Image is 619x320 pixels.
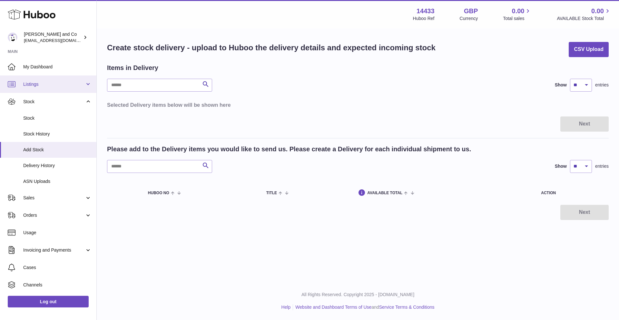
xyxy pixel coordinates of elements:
label: Show [555,163,567,169]
div: Action [541,191,602,195]
button: CSV Upload [569,42,609,57]
a: Service Terms & Conditions [379,305,435,310]
img: kirsty@nossandco.com.au [8,33,17,42]
span: Orders [23,212,85,218]
span: ASN Uploads [23,178,92,185]
span: Cases [23,265,92,271]
div: Huboo Ref [413,15,435,22]
a: Website and Dashboard Terms of Use [295,305,371,310]
p: All Rights Reserved. Copyright 2025 - [DOMAIN_NAME] [102,292,614,298]
span: Stock [23,115,92,121]
span: 0.00 [591,7,604,15]
h1: Create stock delivery - upload to Huboo the delivery details and expected incoming stock [107,43,436,53]
a: 0.00 AVAILABLE Stock Total [557,7,611,22]
span: Stock History [23,131,92,137]
strong: 14433 [417,7,435,15]
a: Log out [8,296,89,307]
span: Listings [23,81,85,87]
span: Add Stock [23,147,92,153]
div: [PERSON_NAME] and Co [24,31,82,44]
a: 0.00 Total sales [503,7,532,22]
span: entries [595,163,609,169]
span: Usage [23,230,92,236]
h2: Items in Delivery [107,64,158,72]
span: Huboo no [148,191,169,195]
span: Title [266,191,277,195]
span: My Dashboard [23,64,92,70]
strong: GBP [464,7,478,15]
span: AVAILABLE Total [367,191,402,195]
span: 0.00 [512,7,525,15]
a: Help [281,305,291,310]
span: Channels [23,282,92,288]
span: Sales [23,195,85,201]
h2: Please add to the Delivery items you would like to send us. Please create a Delivery for each ind... [107,145,471,154]
span: entries [595,82,609,88]
li: and [293,304,434,310]
h3: Selected Delivery items below will be shown here [107,101,609,108]
span: AVAILABLE Stock Total [557,15,611,22]
span: Total sales [503,15,532,22]
span: [EMAIL_ADDRESS][DOMAIN_NAME] [24,38,95,43]
span: Stock [23,99,85,105]
label: Show [555,82,567,88]
span: Delivery History [23,163,92,169]
span: Invoicing and Payments [23,247,85,253]
div: Currency [460,15,478,22]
